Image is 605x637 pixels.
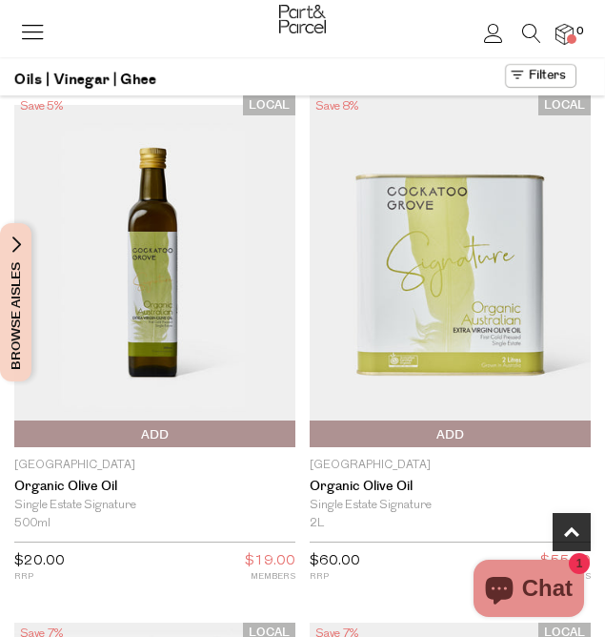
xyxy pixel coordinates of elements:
[14,457,295,474] p: [GEOGRAPHIC_DATA]
[14,554,65,568] span: $20.00
[540,550,591,573] span: $55.00
[310,569,360,584] small: RRP
[14,479,295,495] a: Organic Olive Oil
[468,560,590,622] inbox-online-store-chat: Shopify online store chat
[310,515,324,533] span: 2L
[245,550,295,573] span: $19.00
[310,421,591,447] button: Add To Parcel
[310,95,591,447] img: Organic Olive Oil
[14,497,295,515] div: Single Estate Signature
[14,64,157,95] h1: Oils | Vinegar | Ghee
[572,23,589,40] span: 0
[14,105,295,437] img: Organic Olive Oil
[14,95,69,118] div: Save 5%
[538,95,591,115] span: LOCAL
[310,497,591,515] div: Single Estate Signature
[6,223,27,381] span: Browse Aisles
[555,24,574,44] a: 0
[310,95,364,118] div: Save 8%
[310,479,591,495] a: Organic Olive Oil
[245,569,295,584] small: MEMBERS
[243,95,295,115] span: LOCAL
[279,5,326,33] img: Part&Parcel
[14,421,295,447] button: Add To Parcel
[14,569,65,584] small: RRP
[14,515,50,533] span: 500ml
[310,457,591,474] p: [GEOGRAPHIC_DATA]
[310,554,360,568] span: $60.00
